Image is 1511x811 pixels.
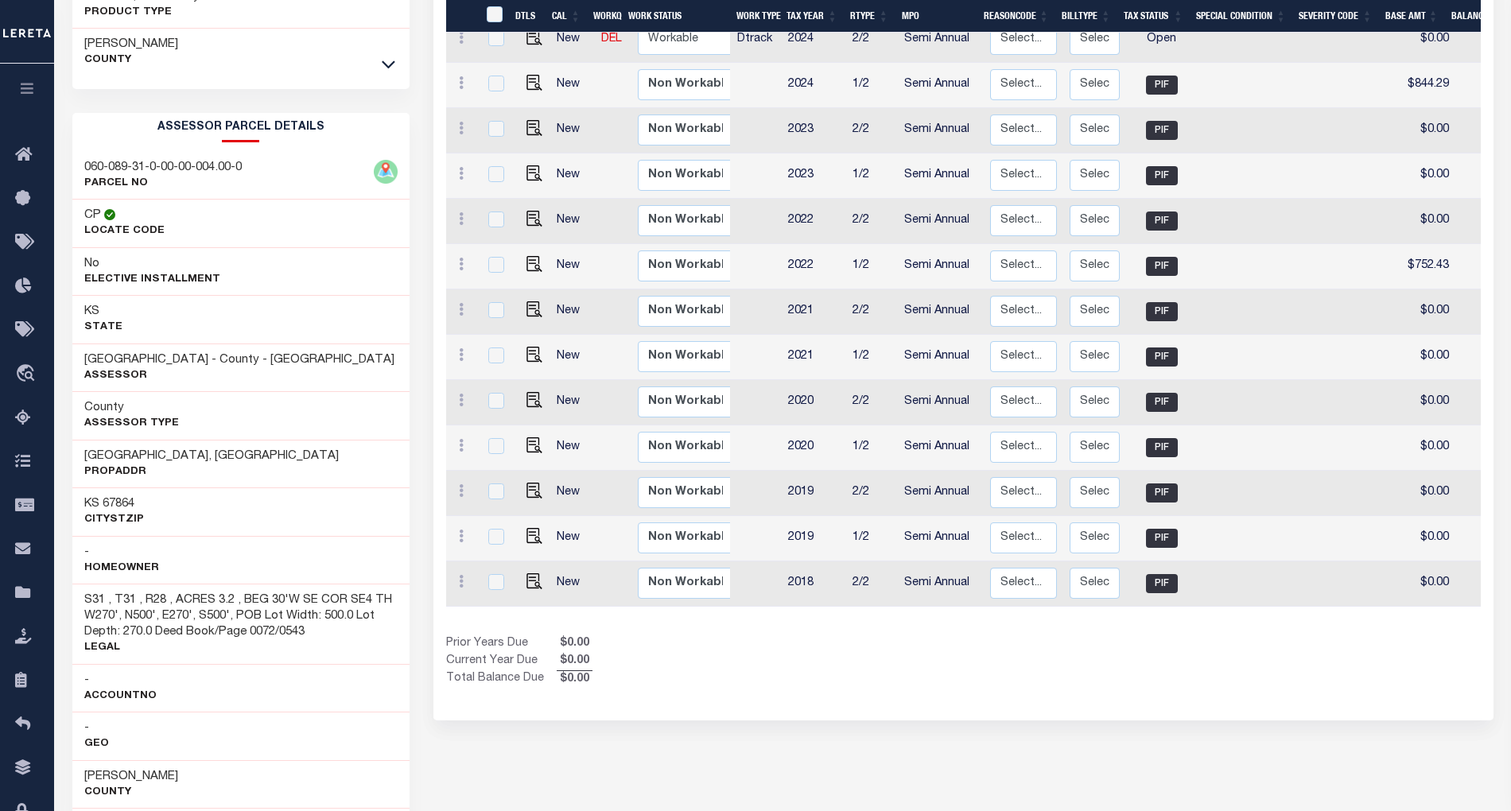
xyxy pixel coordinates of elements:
[84,448,339,464] h3: [GEOGRAPHIC_DATA], [GEOGRAPHIC_DATA]
[84,673,157,689] h3: -
[1388,17,1455,63] td: $0.00
[84,496,144,512] h3: KS 67864
[84,352,394,368] h3: [GEOGRAPHIC_DATA] - County - [GEOGRAPHIC_DATA]
[550,289,595,335] td: New
[550,335,595,380] td: New
[84,416,179,432] p: Assessor Type
[782,108,846,153] td: 2023
[550,153,595,199] td: New
[846,335,898,380] td: 1/2
[550,561,595,607] td: New
[1388,380,1455,425] td: $0.00
[846,289,898,335] td: 2/2
[731,17,782,63] td: Dtrack
[84,561,159,576] p: Homeowner
[1146,529,1178,548] span: PIF
[446,670,557,688] td: Total Balance Due
[1388,63,1455,108] td: $844.29
[898,561,984,607] td: Semi Annual
[782,335,846,380] td: 2021
[898,199,984,244] td: Semi Annual
[557,653,592,670] span: $0.00
[84,720,109,736] h3: -
[846,380,898,425] td: 2/2
[84,689,157,704] p: AccountNo
[550,199,595,244] td: New
[84,223,165,239] p: Locate Code
[1126,17,1198,63] td: Open
[550,63,595,108] td: New
[1146,438,1178,457] span: PIF
[84,545,159,561] h3: -
[898,289,984,335] td: Semi Annual
[782,63,846,108] td: 2024
[84,592,398,640] h3: S31 , T31 , R28 , ACRES 3.2 , BEG 30'W SE COR SE4 TH W270', N500', E270', S500', POB Lot Width: 5...
[898,63,984,108] td: Semi Annual
[550,516,595,561] td: New
[1388,289,1455,335] td: $0.00
[846,153,898,199] td: 1/2
[846,471,898,516] td: 2/2
[84,160,242,176] h3: 060-089-31-0-00-00-004.00-0
[898,244,984,289] td: Semi Annual
[1388,516,1455,561] td: $0.00
[1388,199,1455,244] td: $0.00
[550,17,595,63] td: New
[782,244,846,289] td: 2022
[550,471,595,516] td: New
[1146,257,1178,276] span: PIF
[846,199,898,244] td: 2/2
[782,380,846,425] td: 2020
[782,561,846,607] td: 2018
[84,400,179,416] h3: County
[84,464,339,480] p: PropAddr
[898,380,984,425] td: Semi Annual
[846,17,898,63] td: 2/2
[557,671,592,689] span: $0.00
[84,512,144,528] p: CityStZip
[1146,166,1178,185] span: PIF
[84,37,178,52] h3: [PERSON_NAME]
[846,561,898,607] td: 2/2
[84,320,122,336] p: State
[1146,302,1178,321] span: PIF
[1146,347,1178,367] span: PIF
[84,640,398,656] p: Legal
[84,52,178,68] p: County
[601,33,622,45] a: DEL
[898,471,984,516] td: Semi Annual
[898,17,984,63] td: Semi Annual
[446,635,557,653] td: Prior Years Due
[1146,211,1178,231] span: PIF
[15,364,41,385] i: travel_explore
[1146,121,1178,140] span: PIF
[72,113,410,142] h2: ASSESSOR PARCEL DETAILS
[84,785,178,801] p: County
[846,425,898,471] td: 1/2
[557,635,592,653] span: $0.00
[550,380,595,425] td: New
[846,108,898,153] td: 2/2
[1388,561,1455,607] td: $0.00
[84,208,101,223] h3: CP
[898,516,984,561] td: Semi Annual
[782,199,846,244] td: 2022
[846,244,898,289] td: 1/2
[1388,244,1455,289] td: $752.43
[84,256,99,272] h3: No
[782,516,846,561] td: 2019
[1388,153,1455,199] td: $0.00
[898,335,984,380] td: Semi Annual
[84,5,230,21] p: Product Type
[84,176,242,192] p: PARCEL NO
[1146,393,1178,412] span: PIF
[84,736,109,752] p: Geo
[84,304,122,320] h3: KS
[782,17,846,63] td: 2024
[1146,574,1178,593] span: PIF
[446,653,557,670] td: Current Year Due
[1146,76,1178,95] span: PIF
[550,108,595,153] td: New
[550,425,595,471] td: New
[898,425,984,471] td: Semi Annual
